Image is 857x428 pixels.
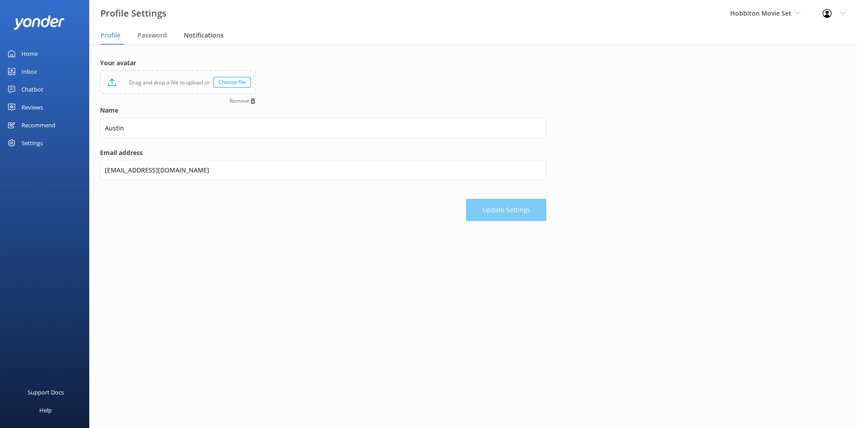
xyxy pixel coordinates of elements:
[229,98,250,104] span: Remove
[21,116,55,134] div: Recommend
[100,58,256,68] label: Your avatar
[100,6,166,21] h3: Profile Settings
[100,105,546,115] label: Name
[184,31,224,40] span: Notifications
[730,9,791,17] span: Hobbiton Movie Set
[21,45,38,63] div: Home
[116,78,213,87] p: Drag and drop a file to upload or
[39,401,52,419] div: Help
[21,134,43,152] div: Settings
[229,98,256,105] button: Remove
[213,77,251,88] div: Choose file
[21,63,37,80] div: Inbox
[28,383,64,401] div: Support Docs
[13,15,65,30] img: yonder-white-logo.png
[100,148,546,158] label: Email address
[100,31,121,40] span: Profile
[137,31,167,40] span: Password
[21,80,43,98] div: Chatbot
[21,98,43,116] div: Reviews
